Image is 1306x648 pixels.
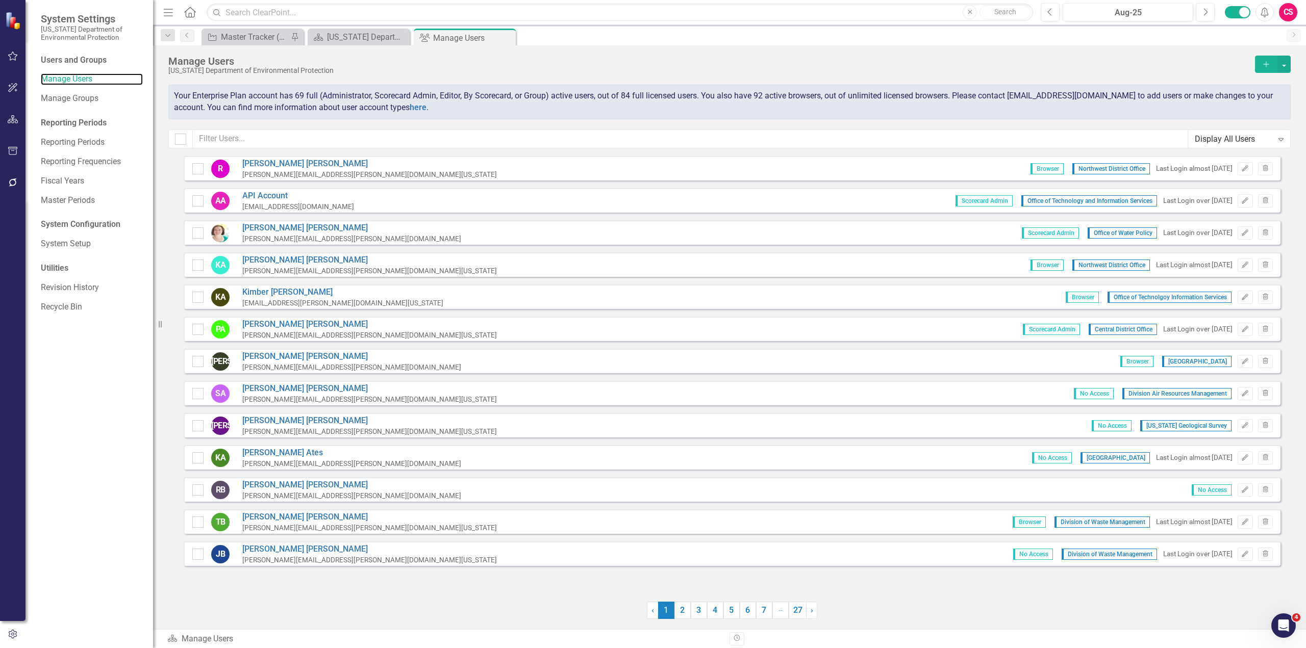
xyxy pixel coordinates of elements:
div: [PERSON_NAME][EMAIL_ADDRESS][PERSON_NAME][DOMAIN_NAME][US_STATE] [242,523,497,533]
span: Office of Water Policy [1088,227,1157,239]
a: [PERSON_NAME] [PERSON_NAME] [242,383,497,395]
span: [US_STATE] Geological Survey [1140,420,1232,431]
div: KA [211,288,230,306]
span: ‹ [651,605,654,615]
span: Division of Waste Management [1062,549,1157,560]
a: 27 [789,602,807,619]
span: Northwest District Office [1072,163,1150,174]
a: Reporting Periods [41,137,143,148]
a: [PERSON_NAME] [PERSON_NAME] [242,543,497,555]
span: No Access [1092,420,1132,431]
div: Users and Groups [41,55,143,66]
div: SA [211,384,230,403]
div: TB [211,513,230,531]
div: [EMAIL_ADDRESS][DOMAIN_NAME] [242,202,354,212]
button: Search [979,5,1031,19]
input: Filter Users... [192,129,1188,148]
div: Master Tracker (External) [221,31,288,43]
a: [PERSON_NAME] [PERSON_NAME] [242,351,461,362]
span: Scorecard Admin [1023,324,1080,335]
a: 6 [740,602,756,619]
span: No Access [1032,452,1072,463]
a: 3 [691,602,707,619]
div: AA [211,192,230,210]
div: Last Login almost [DATE] [1156,260,1233,270]
div: [PERSON_NAME] [211,417,230,435]
a: Master Tracker (External) [204,31,288,43]
div: JB [211,545,230,563]
a: Kimber [PERSON_NAME] [242,287,443,298]
div: Display All Users [1195,133,1273,145]
input: Search ClearPoint... [207,4,1033,21]
div: PA [211,320,230,339]
div: [EMAIL_ADDRESS][PERSON_NAME][DOMAIN_NAME][US_STATE] [242,298,443,308]
div: Last Login over [DATE] [1163,228,1233,238]
a: [PERSON_NAME] [PERSON_NAME] [242,319,497,330]
span: System Settings [41,13,143,25]
span: Office of Technology and Information Services [1021,195,1157,206]
div: Last Login almost [DATE] [1156,453,1233,462]
div: [PERSON_NAME][EMAIL_ADDRESS][PERSON_NAME][DOMAIN_NAME][US_STATE] [242,427,497,436]
div: [PERSON_NAME][EMAIL_ADDRESS][PERSON_NAME][DOMAIN_NAME] [242,491,461,501]
span: Scorecard Admin [1022,227,1079,239]
span: Central District Office [1089,324,1157,335]
div: Manage Users [433,32,513,44]
div: Last Login almost [DATE] [1156,164,1233,173]
a: Fiscal Years [41,175,143,187]
span: Scorecard Admin [956,195,1013,206]
a: Reporting Frequencies [41,156,143,168]
div: [PERSON_NAME][EMAIL_ADDRESS][PERSON_NAME][DOMAIN_NAME] [242,234,461,244]
a: 7 [756,602,772,619]
div: Utilities [41,263,143,274]
div: [PERSON_NAME] [211,352,230,371]
span: Browser [1066,292,1099,303]
a: [PERSON_NAME] [PERSON_NAME] [242,511,497,523]
a: [US_STATE] Department of Environmental Protection [310,31,407,43]
div: R [211,160,230,178]
span: [GEOGRAPHIC_DATA] [1081,452,1150,463]
div: Aug-25 [1066,7,1190,19]
a: [PERSON_NAME] [PERSON_NAME] [242,158,497,170]
img: ClearPoint Strategy [5,11,23,29]
span: Office of Technolgoy Information Services [1108,292,1232,303]
a: Manage Groups [41,93,143,105]
a: Master Periods [41,195,143,206]
div: [PERSON_NAME][EMAIL_ADDRESS][PERSON_NAME][DOMAIN_NAME][US_STATE] [242,330,497,340]
a: API Account [242,190,354,202]
div: [PERSON_NAME][EMAIL_ADDRESS][PERSON_NAME][DOMAIN_NAME][US_STATE] [242,555,497,565]
span: 4 [1292,613,1300,621]
div: KA [211,449,230,467]
div: [US_STATE] Department of Environmental Protection [327,31,407,43]
span: Your Enterprise Plan account has 69 full (Administrator, Scorecard Admin, Editor, By Scorecard, o... [174,91,1273,112]
img: Jennifer Adams [211,224,230,242]
span: Division Air Resources Management [1122,388,1232,399]
div: Last Login over [DATE] [1163,549,1233,559]
a: [PERSON_NAME] [PERSON_NAME] [242,222,461,234]
div: Last Login almost [DATE] [1156,517,1233,527]
span: Browser [1120,356,1153,367]
a: here [410,102,426,112]
a: 5 [723,602,740,619]
span: No Access [1074,388,1114,399]
div: Manage Users [168,56,1250,67]
div: System Configuration [41,219,143,230]
a: System Setup [41,238,143,250]
a: [PERSON_NAME] [PERSON_NAME] [242,254,497,266]
div: Last Login over [DATE] [1163,196,1233,205]
a: Manage Users [41,73,143,85]
div: [PERSON_NAME][EMAIL_ADDRESS][PERSON_NAME][DOMAIN_NAME] [242,362,461,372]
div: [PERSON_NAME][EMAIL_ADDRESS][PERSON_NAME][DOMAIN_NAME] [242,459,461,469]
button: CS [1279,3,1297,21]
div: [PERSON_NAME][EMAIL_ADDRESS][PERSON_NAME][DOMAIN_NAME][US_STATE] [242,170,497,179]
span: No Access [1192,484,1232,496]
div: Manage Users [167,633,722,645]
a: [PERSON_NAME] [PERSON_NAME] [242,479,461,491]
iframe: Intercom live chat [1271,613,1296,638]
a: Revision History [41,282,143,294]
span: Division of Waste Management [1054,516,1150,528]
span: Browser [1031,260,1064,271]
span: Browser [1013,516,1046,528]
span: Northwest District Office [1072,260,1150,271]
div: [PERSON_NAME][EMAIL_ADDRESS][PERSON_NAME][DOMAIN_NAME][US_STATE] [242,266,497,276]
